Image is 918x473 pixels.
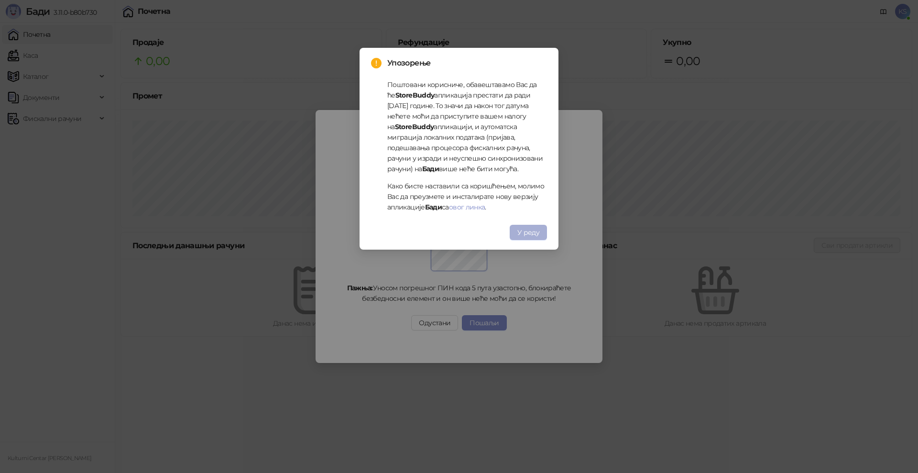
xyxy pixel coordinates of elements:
strong: Бади [422,165,439,173]
a: овог линка [449,203,485,211]
span: У реду [517,228,539,237]
strong: StoreBuddy [395,122,434,131]
strong: Бади [425,203,442,211]
strong: StoreBuddy [395,91,435,99]
p: Поштовани корисниче, обавештавамо Вас да ће апликација престати да ради [DATE] године. То значи д... [387,79,547,174]
span: Упозорење [387,57,547,69]
p: Како бисте наставили са коришћењем, молимо Вас да преузмете и инсталирате нову верзију апликације... [387,181,547,212]
span: exclamation-circle [371,58,382,68]
button: У реду [510,225,547,240]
